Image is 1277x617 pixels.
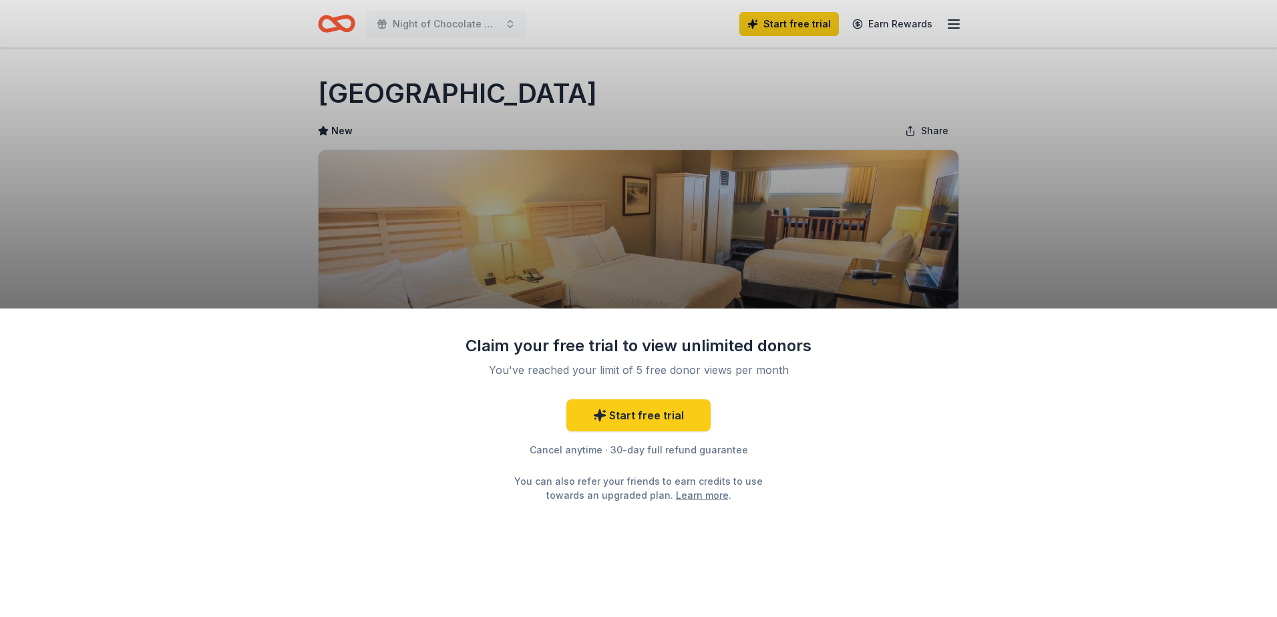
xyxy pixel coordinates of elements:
[465,442,812,458] div: Cancel anytime · 30-day full refund guarantee
[465,335,812,357] div: Claim your free trial to view unlimited donors
[502,474,775,502] div: You can also refer your friends to earn credits to use towards an upgraded plan. .
[676,488,729,502] a: Learn more
[481,362,796,378] div: You've reached your limit of 5 free donor views per month
[566,399,711,431] a: Start free trial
